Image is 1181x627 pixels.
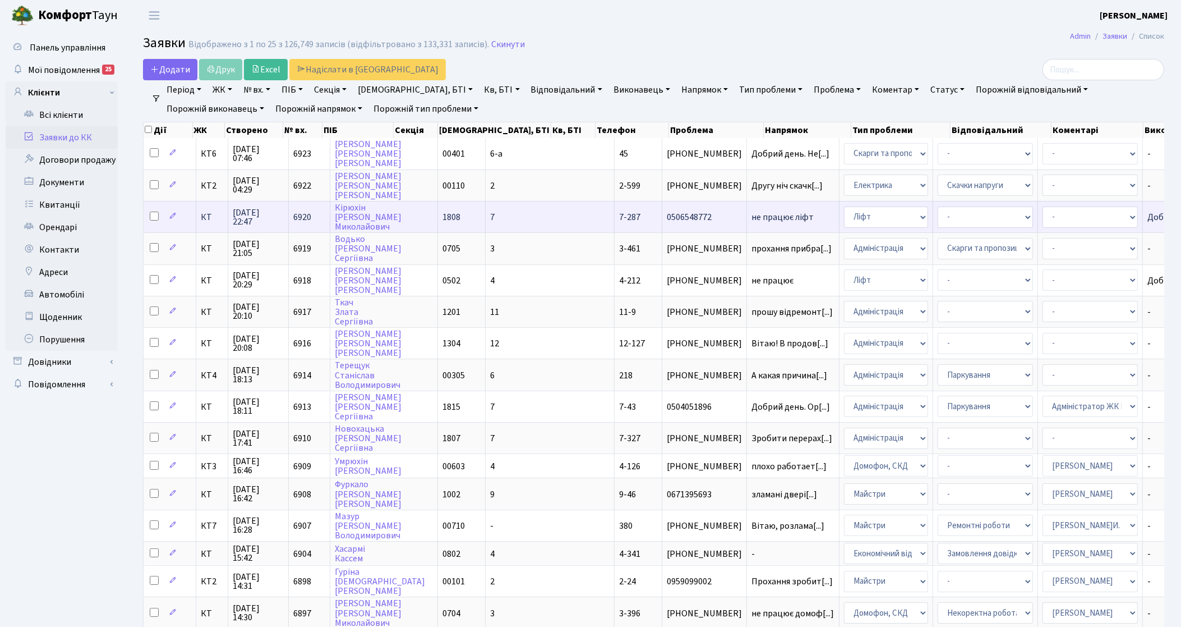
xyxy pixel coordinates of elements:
[751,401,830,413] span: Добрий день. Ор[...]
[6,373,118,396] a: Повідомлення
[609,80,675,99] a: Виконавець
[335,391,402,423] a: [PERSON_NAME][PERSON_NAME]Сергіївна
[479,80,524,99] a: Кв, БТІ
[6,351,118,373] a: Довідники
[442,460,465,473] span: 00603
[667,339,742,348] span: [PHONE_NUMBER]
[619,306,636,318] span: 11-9
[751,460,827,473] span: плохо работает[...]
[353,80,477,99] a: [DEMOGRAPHIC_DATA], БТІ
[144,122,193,138] th: Дії
[293,520,311,532] span: 6907
[619,460,640,473] span: 4-126
[201,339,223,348] span: КТ
[6,171,118,194] a: Документи
[233,176,284,194] span: [DATE] 04:29
[11,4,34,27] img: logo.png
[293,548,311,560] span: 6904
[619,401,636,413] span: 7-43
[6,261,118,283] a: Адреси
[619,607,640,620] span: 3-396
[490,432,495,445] span: 7
[201,213,223,222] span: КТ
[293,274,311,287] span: 6918
[293,306,311,318] span: 6917
[442,148,465,160] span: 00401
[244,59,288,80] a: Excel
[6,36,118,59] a: Панель управління
[751,180,823,192] span: Другу ніч скачк[...]
[619,575,636,588] span: 2-24
[233,604,284,622] span: [DATE] 14:30
[201,276,223,285] span: КТ
[335,423,402,454] a: Новохацька[PERSON_NAME]Сергіївна
[490,274,495,287] span: 4
[667,550,742,559] span: [PHONE_NUMBER]
[619,148,628,160] span: 45
[233,397,284,415] span: [DATE] 18:11
[764,122,851,138] th: Напрямок
[1042,59,1164,80] input: Пошук...
[442,488,460,501] span: 1002
[293,607,311,620] span: 6897
[335,265,402,296] a: [PERSON_NAME][PERSON_NAME][PERSON_NAME]
[490,460,495,473] span: 4
[667,462,742,471] span: [PHONE_NUMBER]
[335,543,365,565] a: ХасарміКассем
[293,488,311,501] span: 6908
[162,99,269,118] a: Порожній виконавець
[335,138,402,170] a: [PERSON_NAME][PERSON_NAME][PERSON_NAME]
[490,369,495,382] span: 6
[6,81,118,104] a: Клієнти
[490,401,495,413] span: 7
[751,369,827,382] span: А какая причина[...]
[233,457,284,475] span: [DATE] 16:46
[201,308,223,317] span: КТ
[293,337,311,350] span: 6916
[667,244,742,253] span: [PHONE_NUMBER]
[30,42,105,54] span: Панель управління
[619,274,640,287] span: 4-212
[233,271,284,289] span: [DATE] 20:29
[926,80,969,99] a: Статус
[233,240,284,258] span: [DATE] 21:05
[394,122,438,138] th: Секція
[442,306,460,318] span: 1201
[233,516,284,534] span: [DATE] 16:28
[667,149,742,158] span: [PHONE_NUMBER]
[233,303,284,321] span: [DATE] 20:10
[233,335,284,353] span: [DATE] 20:08
[971,80,1092,99] a: Порожній відповідальний
[442,369,465,382] span: 00305
[490,520,493,532] span: -
[442,274,460,287] span: 0502
[201,609,223,618] span: КТ
[143,59,197,80] a: Додати
[6,328,118,351] a: Порушення
[751,488,817,501] span: зламані двері[...]
[28,64,100,76] span: Мої повідомлення
[669,122,764,138] th: Проблема
[527,80,607,99] a: Відповідальний
[667,213,742,222] span: 0506548772
[751,242,832,255] span: прохання прибра[...]
[6,59,118,81] a: Мої повідомлення25
[1070,30,1091,42] a: Admin
[201,462,223,471] span: КТ3
[619,180,640,192] span: 2-599
[293,180,311,192] span: 6922
[442,337,460,350] span: 1304
[293,460,311,473] span: 6909
[193,122,225,138] th: ЖК
[490,337,499,350] span: 12
[442,520,465,532] span: 00710
[293,432,311,445] span: 6910
[277,80,307,99] a: ПІБ
[619,211,640,223] span: 7-287
[201,244,223,253] span: КТ
[201,434,223,443] span: КТ
[335,328,402,359] a: [PERSON_NAME][PERSON_NAME][PERSON_NAME]
[1102,30,1127,42] a: Заявки
[6,239,118,261] a: Контакти
[667,276,742,285] span: [PHONE_NUMBER]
